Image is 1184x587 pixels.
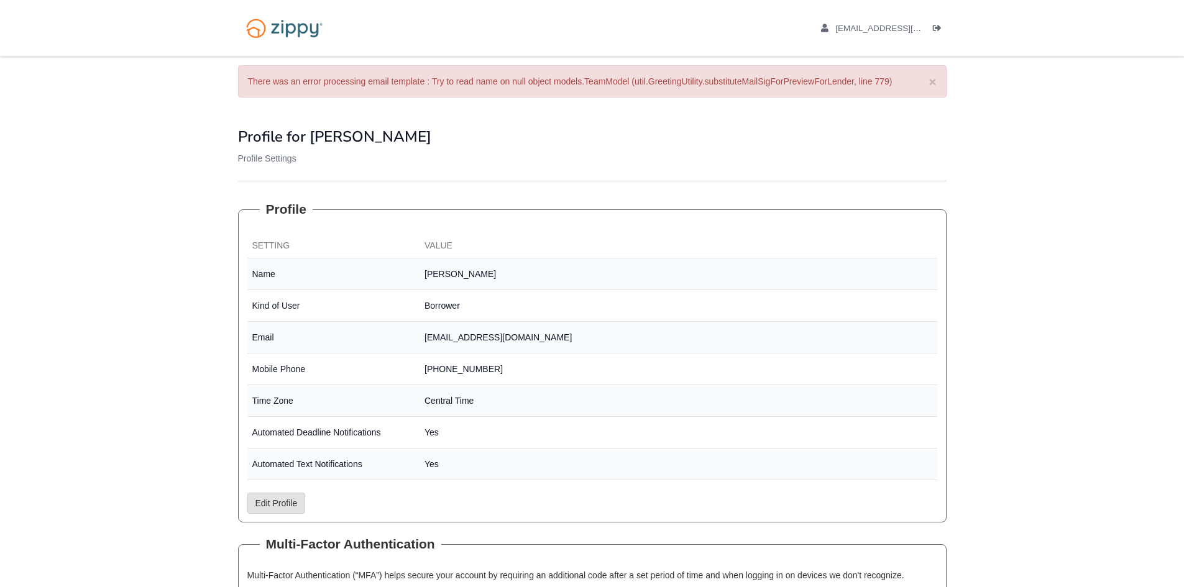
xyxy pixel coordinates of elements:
a: edit profile [821,24,978,36]
td: Kind of User [247,290,420,322]
button: × [929,75,936,88]
th: Value [420,234,937,258]
td: Name [247,258,420,290]
legend: Multi-Factor Authentication [260,535,441,553]
td: Central Time [420,385,937,417]
td: Automated Text Notifications [247,448,420,480]
div: There was an error processing email template : Try to read name on null object models.TeamModel (... [238,65,947,98]
td: Borrower [420,290,937,322]
h1: Profile for [PERSON_NAME] [238,129,947,145]
td: Time Zone [247,385,420,417]
td: Yes [420,448,937,480]
td: Email [247,322,420,353]
p: Profile Settings [238,152,947,165]
td: Yes [420,417,937,448]
th: Setting [247,234,420,258]
td: [PHONE_NUMBER] [420,353,937,385]
td: [PERSON_NAME] [420,258,937,290]
span: jrgerretse@gmail.com [835,24,978,33]
td: [EMAIL_ADDRESS][DOMAIN_NAME] [420,322,937,353]
a: Log out [933,24,947,36]
p: Multi-Factor Authentication (“MFA”) helps secure your account by requiring an additional code aft... [247,569,937,581]
img: Logo [238,12,331,44]
td: Mobile Phone [247,353,420,385]
a: Edit Profile [247,493,306,514]
td: Automated Deadline Notifications [247,417,420,448]
legend: Profile [260,200,313,219]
